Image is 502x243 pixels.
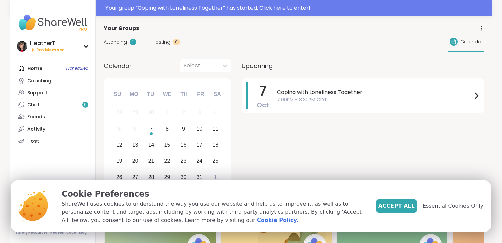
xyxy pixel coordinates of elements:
div: Choose Thursday, October 30th, 2025 [176,170,191,184]
div: 28 [116,108,122,117]
div: 29 [164,173,170,182]
div: HeatherT [30,40,64,47]
span: Hosting [152,39,170,46]
div: 11 [212,124,218,133]
div: Choose Monday, October 20th, 2025 [128,154,142,168]
div: Not available Monday, September 29th, 2025 [128,106,142,120]
div: Choose Tuesday, October 14th, 2025 [144,138,158,152]
div: Choose Friday, October 24th, 2025 [192,154,207,168]
div: Activity [27,126,45,133]
div: 30 [181,173,187,182]
div: Choose Thursday, October 16th, 2025 [176,138,191,152]
div: Choose Friday, October 31st, 2025 [192,170,207,184]
div: 10 [196,124,202,133]
div: Coaching [27,78,51,84]
div: Not available Friday, October 3rd, 2025 [192,106,207,120]
div: Choose Friday, October 17th, 2025 [192,138,207,152]
div: Chat [27,102,40,108]
button: Accept All [376,199,417,213]
div: 16 [181,140,187,149]
div: Choose Monday, October 13th, 2025 [128,138,142,152]
div: month 2025-10 [111,105,223,185]
span: Accept All [378,202,415,210]
a: Chat6 [15,99,90,111]
div: 31 [196,173,202,182]
div: Not available Saturday, October 4th, 2025 [208,106,223,120]
span: Coping with Loneliness Together [277,88,472,96]
div: 2 [182,108,185,117]
div: Su [110,87,125,102]
a: Host [15,135,90,147]
span: Calendar [460,38,483,45]
span: Calendar [104,61,132,70]
div: Choose Sunday, October 19th, 2025 [112,154,127,168]
div: Friends [27,114,45,120]
div: Mo [127,87,141,102]
div: 28 [148,173,154,182]
a: Blog [79,230,87,235]
div: Not available Wednesday, October 1st, 2025 [160,106,174,120]
div: Choose Thursday, October 23rd, 2025 [176,154,191,168]
div: 20 [132,156,138,165]
div: 6 [134,124,137,133]
a: Friends [15,111,90,123]
span: Pro Member [36,47,64,53]
div: Choose Tuesday, October 7th, 2025 [144,122,158,136]
div: Choose Wednesday, October 22nd, 2025 [160,154,174,168]
div: Choose Saturday, October 11th, 2025 [208,122,223,136]
div: Tu [143,87,158,102]
span: 7:00PM - 8:30PM CDT [277,96,472,103]
span: Oct [257,100,269,110]
div: We [160,87,174,102]
div: 27 [132,173,138,182]
div: Choose Saturday, November 1st, 2025 [208,170,223,184]
div: Choose Wednesday, October 29th, 2025 [160,170,174,184]
div: 15 [164,140,170,149]
div: 3 [198,108,201,117]
div: 24 [196,156,202,165]
div: 30 [148,108,154,117]
div: 17 [196,140,202,149]
div: Choose Saturday, October 18th, 2025 [208,138,223,152]
div: Not available Sunday, October 5th, 2025 [112,122,127,136]
div: 7 [150,124,153,133]
div: Support [27,90,47,96]
span: Essential Cookies Only [423,202,483,210]
a: Support [15,87,90,99]
div: 26 [116,173,122,182]
div: Choose Tuesday, October 21st, 2025 [144,154,158,168]
div: 5 [118,124,121,133]
div: 22 [164,156,170,165]
a: Cookie Policy. [257,216,298,224]
div: Not available Tuesday, September 30th, 2025 [144,106,158,120]
div: Not available Thursday, October 2nd, 2025 [176,106,191,120]
div: Choose Sunday, October 26th, 2025 [112,170,127,184]
div: Sa [210,87,224,102]
div: 23 [181,156,187,165]
div: 14 [148,140,154,149]
div: 21 [148,156,154,165]
a: Activity [15,123,90,135]
p: ShareWell uses cookies to understand the way you use our website and help us to improve it, as we... [62,200,365,224]
div: Th [176,87,191,102]
span: 7 [259,82,266,100]
div: Choose Tuesday, October 28th, 2025 [144,170,158,184]
div: 1 [166,108,169,117]
div: Fr [193,87,208,102]
div: 29 [132,108,138,117]
span: Upcoming [242,61,273,70]
img: HeatherT [17,41,27,52]
div: Choose Monday, October 27th, 2025 [128,170,142,184]
p: Cookie Preferences [62,188,365,200]
img: ShareWell Nav Logo [15,11,90,34]
a: Redeem Code [50,230,76,235]
div: 1 [130,39,136,45]
div: 19 [116,156,122,165]
span: Your Groups [104,24,139,32]
div: 1 [214,173,217,182]
div: Choose Wednesday, October 8th, 2025 [160,122,174,136]
div: 25 [212,156,218,165]
a: Safety Resources [15,230,48,235]
span: Attending [104,39,127,46]
div: Choose Friday, October 10th, 2025 [192,122,207,136]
